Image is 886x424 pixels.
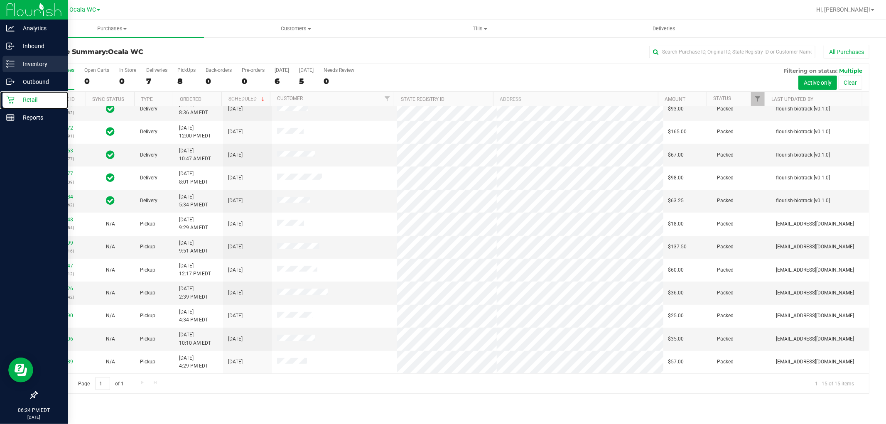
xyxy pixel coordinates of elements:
button: Clear [838,76,862,90]
span: [DATE] 4:29 PM EDT [179,354,208,370]
span: Packed [717,266,734,274]
div: 0 [84,76,109,86]
span: [EMAIL_ADDRESS][DOMAIN_NAME] [776,358,854,366]
a: Ordered [180,96,201,102]
a: Filter [380,92,394,106]
a: Deliveries [572,20,756,37]
span: [DATE] 9:29 AM EDT [179,216,208,232]
a: Filter [751,92,765,106]
a: 11988777 [50,171,73,176]
span: [EMAIL_ADDRESS][DOMAIN_NAME] [776,266,854,274]
div: 0 [324,76,354,86]
inline-svg: Inbound [6,42,15,50]
span: In Sync [106,149,115,161]
span: Delivery [140,105,157,113]
a: Sync Status [92,96,124,102]
span: Pickup [140,335,155,343]
span: Pickup [140,243,155,251]
a: Type [141,96,153,102]
p: Inventory [15,59,64,69]
span: [EMAIL_ADDRESS][DOMAIN_NAME] [776,335,854,343]
span: Hi, [PERSON_NAME]! [816,6,870,13]
span: [DATE] [228,197,243,205]
span: Purchases [20,25,204,32]
span: Packed [717,105,734,113]
a: 11979372 [50,125,73,131]
button: All Purchases [824,45,869,59]
span: Packed [717,335,734,343]
div: [DATE] [299,67,314,73]
span: Ocala WC [108,48,143,56]
span: [DATE] [228,105,243,113]
button: N/A [106,289,115,297]
div: 0 [206,76,232,86]
span: Multiple [839,67,862,74]
inline-svg: Reports [6,113,15,122]
iframe: Resource center [8,358,33,382]
div: Needs Review [324,67,354,73]
div: In Store [119,67,136,73]
span: $35.00 [668,335,684,343]
a: 11992448 [50,217,73,223]
div: Back-orders [206,67,232,73]
span: Packed [717,220,734,228]
span: Delivery [140,174,157,182]
inline-svg: Outbound [6,78,15,86]
a: Customer [277,96,303,101]
span: $67.00 [668,151,684,159]
span: Delivery [140,197,157,205]
div: Deliveries [146,67,167,73]
a: 11995490 [50,313,73,319]
span: Not Applicable [106,290,115,296]
span: flourish-biotrack [v0.1.0] [776,197,830,205]
div: 0 [119,76,136,86]
inline-svg: Inventory [6,60,15,68]
button: N/A [106,266,115,274]
span: [EMAIL_ADDRESS][DOMAIN_NAME] [776,220,854,228]
span: $60.00 [668,266,684,274]
span: [DATE] [228,128,243,136]
span: [DATE] [228,335,243,343]
span: Packed [717,197,734,205]
button: Active only [798,76,837,90]
p: [DATE] [4,414,64,420]
span: Not Applicable [106,313,115,319]
span: [DATE] 2:39 PM EDT [179,285,208,301]
span: Deliveries [641,25,687,32]
p: 06:24 PM EDT [4,407,64,414]
input: Search Purchase ID, Original ID, State Registry ID or Customer Name... [649,46,815,58]
span: Pickup [140,358,155,366]
span: Packed [717,151,734,159]
span: Packed [717,128,734,136]
span: [DATE] 12:00 PM EDT [179,124,211,140]
a: Last Updated By [772,96,814,102]
a: 11983153 [50,148,73,154]
span: Not Applicable [106,359,115,365]
a: Scheduled [228,96,266,102]
p: Retail [15,95,64,105]
span: Page of 1 [71,377,131,390]
input: 1 [95,377,110,390]
a: 11976389 [50,359,73,365]
span: flourish-biotrack [v0.1.0] [776,128,830,136]
span: [EMAIL_ADDRESS][DOMAIN_NAME] [776,312,854,320]
span: [EMAIL_ADDRESS][DOMAIN_NAME] [776,289,854,297]
span: Packed [717,174,734,182]
span: $137.50 [668,243,687,251]
span: [DATE] 9:51 AM EDT [179,239,208,255]
span: $165.00 [668,128,687,136]
span: In Sync [106,126,115,137]
span: Packed [717,358,734,366]
span: Delivery [140,151,157,159]
span: $57.00 [668,358,684,366]
span: Tills [388,25,572,32]
span: [DATE] 10:47 AM EDT [179,147,211,163]
span: [DATE] [228,289,243,297]
a: 11990784 [50,194,73,200]
a: Purchases [20,20,204,37]
span: Pickup [140,289,155,297]
th: Address [493,92,658,106]
span: $63.25 [668,197,684,205]
button: N/A [106,220,115,228]
span: Not Applicable [106,336,115,342]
